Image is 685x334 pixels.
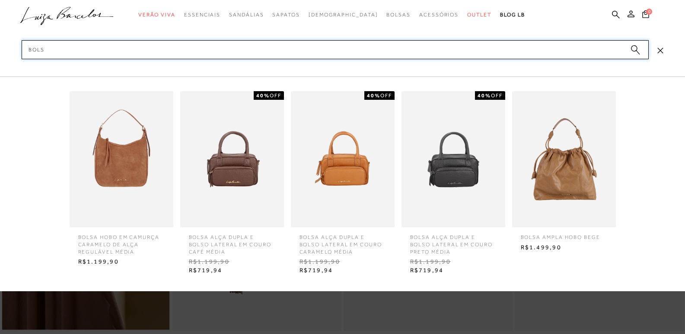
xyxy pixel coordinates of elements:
[138,7,175,23] a: categoryNavScreenReaderText
[138,12,175,18] span: Verão Viva
[184,12,220,18] span: Essenciais
[178,91,286,277] a: BOLSA ALÇA DUPLA E BOLSO LATERAL EM COURO CAFÉ MÉDIA 40%OFF BOLSA ALÇA DUPLA E BOLSO LATERAL EM C...
[182,264,282,277] span: R$719,94
[404,255,503,268] span: R$1.199,90
[404,264,503,277] span: R$719,94
[229,7,264,23] a: categoryNavScreenReaderText
[256,92,270,99] strong: 40%
[293,227,392,255] span: BOLSA ALÇA DUPLA E BOLSO LATERAL EM COURO CARAMELO MÉDIA
[478,92,491,99] strong: 40%
[182,227,282,255] span: BOLSA ALÇA DUPLA E BOLSO LATERAL EM COURO CAFÉ MÉDIA
[500,12,525,18] span: BLOG LB
[491,92,503,99] span: OFF
[70,91,173,227] img: BOLSA HOBO EM CAMURÇA CARAMELO DE ALÇA REGULÁVEL MÉDIA
[289,91,397,277] a: BOLSA ALÇA DUPLA E BOLSO LATERAL EM COURO CARAMELO MÉDIA 40%OFF BOLSA ALÇA DUPLA E BOLSO LATERAL ...
[386,7,411,23] a: categoryNavScreenReaderText
[419,12,459,18] span: Acessórios
[399,91,507,277] a: BOLSA ALÇA DUPLA E BOLSO LATERAL EM COURO PRETO MÉDIA 40%OFF BOLSA ALÇA DUPLA E BOLSO LATERAL EM ...
[309,7,378,23] a: noSubCategoriesText
[293,255,392,268] span: R$1.199,90
[467,12,491,18] span: Outlet
[180,91,284,227] img: BOLSA ALÇA DUPLA E BOLSO LATERAL EM COURO CAFÉ MÉDIA
[229,12,264,18] span: Sandálias
[367,92,380,99] strong: 40%
[72,255,171,268] span: R$1.199,90
[184,7,220,23] a: categoryNavScreenReaderText
[293,264,392,277] span: R$719,94
[291,91,395,227] img: BOLSA ALÇA DUPLA E BOLSO LATERAL EM COURO CARAMELO MÉDIA
[512,91,616,227] img: Bolsa ampla hobo bege
[270,92,281,99] span: OFF
[510,91,618,254] a: Bolsa ampla hobo bege Bolsa ampla hobo bege R$1.499,90
[500,7,525,23] a: BLOG LB
[404,227,503,255] span: BOLSA ALÇA DUPLA E BOLSO LATERAL EM COURO PRETO MÉDIA
[640,10,652,21] button: 0
[72,227,171,255] span: BOLSA HOBO EM CAMURÇA CARAMELO DE ALÇA REGULÁVEL MÉDIA
[272,12,299,18] span: Sapatos
[386,12,411,18] span: Bolsas
[514,241,614,254] span: R$1.499,90
[401,91,505,227] img: BOLSA ALÇA DUPLA E BOLSO LATERAL EM COURO PRETO MÉDIA
[467,7,491,23] a: categoryNavScreenReaderText
[22,40,649,59] input: Buscar.
[182,255,282,268] span: R$1.199,90
[272,7,299,23] a: categoryNavScreenReaderText
[646,9,652,15] span: 0
[419,7,459,23] a: categoryNavScreenReaderText
[309,12,378,18] span: [DEMOGRAPHIC_DATA]
[67,91,175,268] a: BOLSA HOBO EM CAMURÇA CARAMELO DE ALÇA REGULÁVEL MÉDIA BOLSA HOBO EM CAMURÇA CARAMELO DE ALÇA REG...
[514,227,614,241] span: Bolsa ampla hobo bege
[380,92,392,99] span: OFF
